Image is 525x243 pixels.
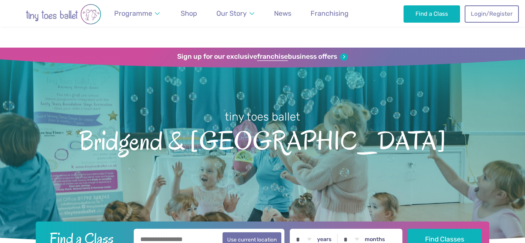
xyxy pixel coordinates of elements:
span: Bridgend & [GEOGRAPHIC_DATA] [13,124,512,155]
span: Programme [114,9,152,17]
a: Programme [111,5,164,22]
label: months [365,236,385,243]
span: Franchising [311,9,349,17]
span: News [274,9,291,17]
a: News [271,5,295,22]
strong: franchise [257,53,288,61]
a: Login/Register [465,5,518,22]
small: tiny toes ballet [225,110,300,123]
span: Our Story [216,9,247,17]
a: Our Story [213,5,258,22]
span: Shop [181,9,197,17]
label: years [317,236,332,243]
a: Sign up for our exclusivefranchisebusiness offers [177,53,347,61]
a: Franchising [307,5,352,22]
a: Find a Class [404,5,460,22]
a: Shop [177,5,201,22]
img: tiny toes ballet [10,4,117,25]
